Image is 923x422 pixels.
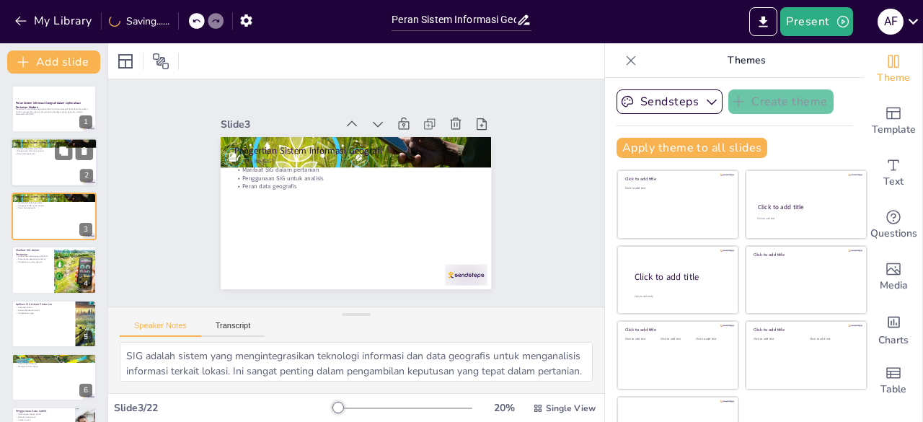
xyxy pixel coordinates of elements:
span: Questions [870,226,917,242]
button: Speaker Notes [120,321,201,337]
div: Click to add title [754,252,857,258]
div: 6 [79,384,92,397]
p: Pemetaan lahan [16,306,71,309]
button: Export to PowerPoint [749,7,777,36]
p: Prediksi cuaca [16,418,71,421]
p: Manfaat SIG dalam Pertanian [16,248,50,256]
div: 6 [12,353,97,401]
div: Click to add title [754,327,857,333]
p: Manfaat SIG dalam pertanian [15,147,93,150]
div: Click to add title [625,176,728,182]
div: Slide 3 / 22 [114,401,334,415]
div: Click to add text [625,338,658,341]
p: Peran data geografis [16,206,92,209]
p: Peran data geografis [15,153,93,156]
p: Penggunaan SIG untuk analisis [234,174,478,183]
p: Manfaat SIG dalam pertanian [16,201,92,204]
div: Click to add title [635,271,727,283]
div: 3 [12,193,97,240]
p: Penggunaan Data Satelit [16,410,71,414]
p: Generated with [URL] [16,113,92,116]
span: Charts [878,333,909,348]
p: Penggunaan SIG untuk analisis [16,204,92,207]
p: Peran data geografis [234,183,478,191]
p: Manfaat SIG dalam pertanian [234,165,478,174]
div: 1 [79,115,92,128]
p: Manajemen hasil panen [16,365,92,368]
p: Perencanaan lahan yang lebih baik [16,255,50,258]
button: Sendsteps [617,89,723,114]
p: Analisis kesuburan tanah [16,309,71,312]
p: Pengelolaan sumber daya air [16,260,50,263]
button: A F [878,7,904,36]
div: 2 [80,170,93,183]
p: Pengelolaan irigasi [16,312,71,315]
p: Presentasi ini membahas bagaimana Sistem Informasi Geografi (SIG) dapat digunakan untuk meningkat... [16,108,92,113]
div: Saving...... [109,14,169,28]
div: Add a table [865,355,922,407]
div: Click to add text [661,338,693,341]
button: Transcript [201,321,265,337]
div: Click to add body [635,294,725,298]
div: Layout [114,50,137,73]
div: Click to add title [625,327,728,333]
span: Media [880,278,908,294]
p: Pemantauan kesehatan tanaman [16,258,50,261]
p: Apa itu SIG? [16,198,92,201]
div: 5 [12,300,97,348]
div: Click to add text [810,338,855,341]
div: Add images, graphics, shapes or video [865,251,922,303]
button: Add slide [7,50,100,74]
button: Present [780,7,852,36]
button: Apply theme to all slides [617,138,767,158]
strong: Peran Sistem Informasi Geografi dalam Optimalisasi Pertanian Modern [16,101,81,109]
p: Pemantauan kondisi tanah [16,413,71,416]
button: Duplicate Slide [55,143,72,160]
p: Themes [642,43,850,78]
button: Delete Slide [76,143,93,160]
div: 3 [79,223,92,236]
div: Add ready made slides [865,95,922,147]
div: Get real-time input from your audience [865,199,922,251]
div: Change the overall theme [865,43,922,95]
div: Slide 3 [221,118,335,131]
p: Pengertian Sistem Informasi Geografi [16,195,92,199]
div: Add charts and graphs [865,303,922,355]
div: 4 [79,277,92,290]
div: Add text boxes [865,147,922,199]
button: My Library [11,9,98,32]
p: Aplikasi SIG dalam Pertanian [16,302,71,307]
span: Position [152,53,169,70]
p: SIG dan Ketahanan Pangan [16,356,92,360]
p: Perencanaan strategis [16,362,92,365]
button: Create theme [728,89,834,114]
div: Click to add text [757,217,853,221]
p: Pengertian Sistem Informasi Geografi [234,145,478,158]
p: Ramalan hasil panen [16,416,71,419]
div: 2 [11,139,97,188]
div: 4 [12,246,97,294]
p: Peningkatan ketahanan pangan [16,360,92,363]
span: Theme [877,70,910,86]
div: 5 [79,330,92,343]
div: Click to add text [696,338,728,341]
div: A F [878,9,904,35]
div: 20 % [487,401,521,415]
p: Apa itu SIG? [234,157,478,166]
span: Template [872,122,916,138]
div: Click to add text [625,187,728,190]
p: Pengertian Sistem Informasi Geografi [15,141,93,145]
div: Click to add title [758,203,854,211]
input: Insert title [392,9,516,30]
div: 1 [12,85,97,133]
p: Apa itu SIG? [15,145,93,148]
span: Single View [546,403,596,414]
p: Penggunaan SIG untuk analisis [15,150,93,153]
span: Table [880,382,906,397]
textarea: SIG adalah sistem yang mengintegrasikan teknologi informasi dan data geografis untuk menganalisis... [120,342,593,382]
div: Click to add text [754,338,799,341]
span: Text [883,174,904,190]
